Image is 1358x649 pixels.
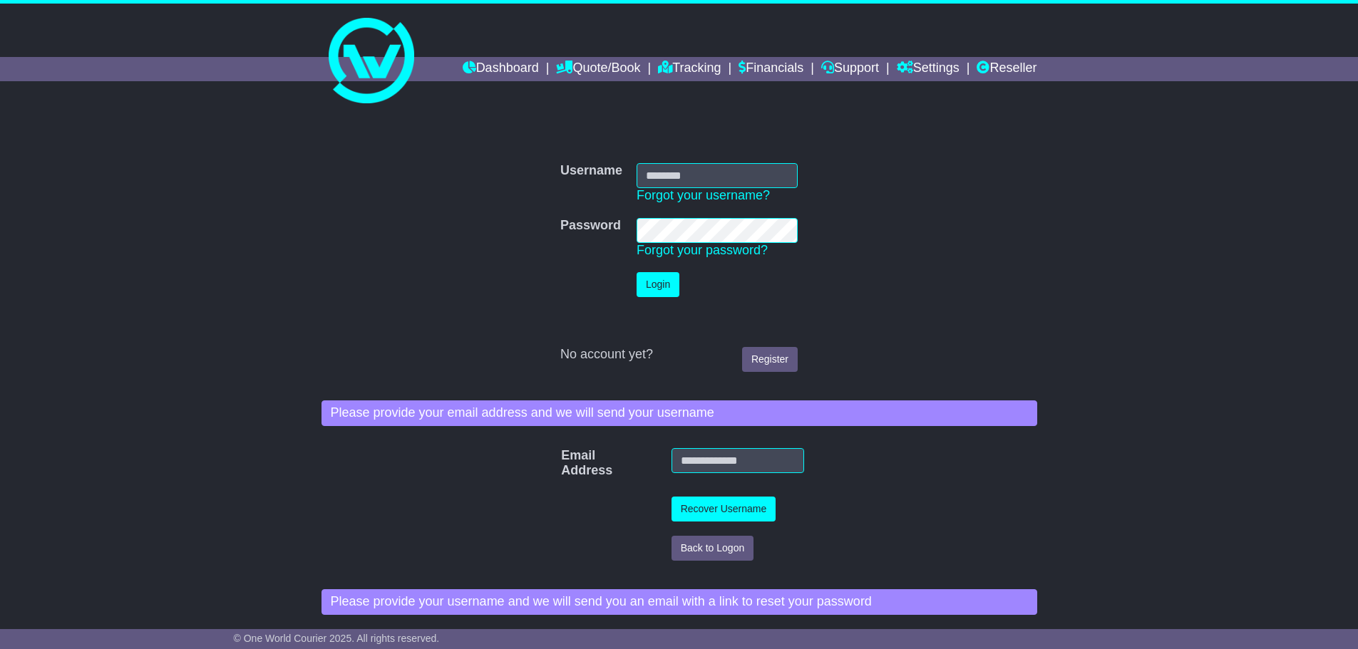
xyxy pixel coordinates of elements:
div: Please provide your email address and we will send your username [322,400,1037,426]
button: Login [637,272,679,297]
div: No account yet? [560,347,798,363]
button: Recover Username [672,497,776,521]
button: Back to Logon [672,536,754,561]
label: Email Address [554,448,580,479]
div: Please provide your username and we will send you an email with a link to reset your password [322,589,1037,615]
a: Reseller [977,57,1036,81]
a: Forgot your password? [637,243,768,257]
a: Quote/Book [556,57,640,81]
a: Register [742,347,798,372]
a: Forgot your username? [637,188,770,202]
a: Settings [897,57,960,81]
label: Username [560,163,622,179]
a: Tracking [658,57,721,81]
span: © One World Courier 2025. All rights reserved. [234,633,440,644]
a: Financials [739,57,803,81]
label: Password [560,218,621,234]
a: Dashboard [463,57,539,81]
a: Support [821,57,879,81]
